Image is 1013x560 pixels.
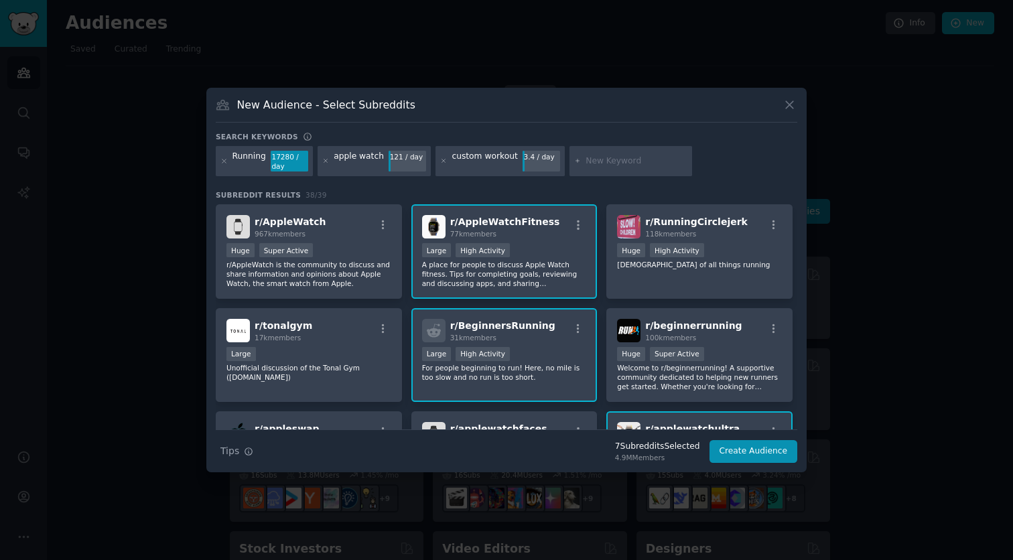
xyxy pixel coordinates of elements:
[255,334,301,342] span: 17k members
[220,444,239,458] span: Tips
[232,151,266,172] div: Running
[422,363,587,382] p: For people beginning to run! Here, no mile is too slow and no run is too short.
[617,215,640,238] img: RunningCirclejerk
[645,230,696,238] span: 118k members
[450,216,560,227] span: r/ AppleWatchFitness
[456,243,510,257] div: High Activity
[334,151,384,172] div: apple watch
[617,422,640,445] img: applewatchultra
[216,190,301,200] span: Subreddit Results
[226,422,250,445] img: appleswap
[422,347,452,361] div: Large
[306,191,327,199] span: 38 / 39
[645,423,740,434] span: r/ applewatchultra
[450,423,547,434] span: r/ applewatchfaces
[586,155,687,167] input: New Keyword
[226,243,255,257] div: Huge
[650,243,704,257] div: High Activity
[226,347,256,361] div: Large
[216,439,258,463] button: Tips
[450,334,496,342] span: 31k members
[255,423,320,434] span: r/ appleswap
[617,363,782,391] p: Welcome to r/beginnerrunning! A supportive community dedicated to helping new runners get started...
[650,347,704,361] div: Super Active
[216,132,298,141] h3: Search keywords
[226,363,391,382] p: Unofficial discussion of the Tonal Gym ([DOMAIN_NAME])
[422,215,446,238] img: AppleWatchFitness
[645,320,742,331] span: r/ beginnerrunning
[456,347,510,361] div: High Activity
[422,422,446,445] img: applewatchfaces
[452,151,517,172] div: custom workout
[271,151,308,172] div: 17280 / day
[422,260,587,288] p: A place for people to discuss Apple Watch fitness. Tips for completing goals, reviewing and discu...
[450,230,496,238] span: 77k members
[237,98,415,112] h3: New Audience - Select Subreddits
[450,320,555,331] span: r/ BeginnersRunning
[617,260,782,269] p: [DEMOGRAPHIC_DATA] of all things running
[645,216,748,227] span: r/ RunningCirclejerk
[615,453,700,462] div: 4.9M Members
[226,260,391,288] p: r/AppleWatch is the community to discuss and share information and opinions about Apple Watch, th...
[389,151,426,163] div: 121 / day
[617,243,645,257] div: Huge
[255,320,312,331] span: r/ tonalgym
[523,151,560,163] div: 3.4 / day
[617,347,645,361] div: Huge
[226,319,250,342] img: tonalgym
[615,441,700,453] div: 7 Subreddit s Selected
[255,230,306,238] span: 967k members
[255,216,326,227] span: r/ AppleWatch
[422,243,452,257] div: Large
[710,440,798,463] button: Create Audience
[645,334,696,342] span: 100k members
[259,243,314,257] div: Super Active
[617,319,640,342] img: beginnerrunning
[226,215,250,238] img: AppleWatch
